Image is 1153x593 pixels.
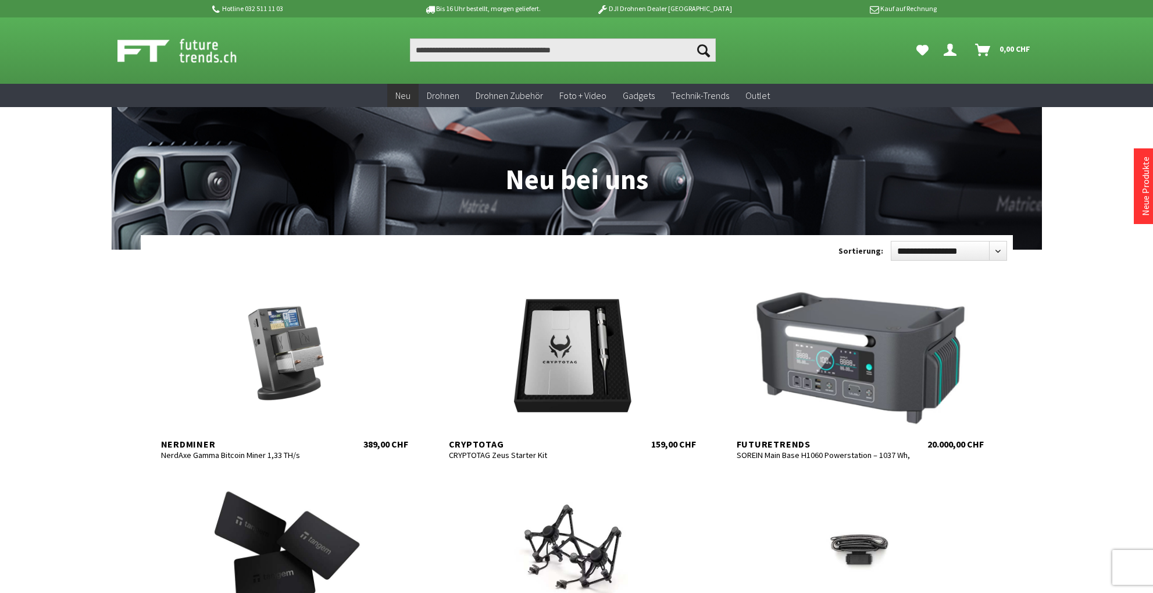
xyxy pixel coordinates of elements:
a: Foto + Video [551,84,615,108]
a: Nerdminer NerdAxe Gamma Bitcoin Miner 1,33 TH/s 389,00 CHF [149,287,420,450]
span: 0,00 CHF [999,40,1030,58]
span: Technik-Trends [671,90,729,101]
button: Suchen [691,38,716,62]
div: CRYPTOTAG [449,438,622,450]
a: Warenkorb [970,38,1036,62]
a: Neu [387,84,419,108]
a: Gadgets [615,84,663,108]
div: Futuretrends [737,438,910,450]
a: Hi, Philippe - Dein Konto [939,38,966,62]
div: 389,00 CHF [363,438,408,450]
p: DJI Drohnen Dealer [GEOGRAPHIC_DATA] [573,2,755,16]
div: Nerdminer [161,438,334,450]
p: Kauf auf Rechnung [755,2,937,16]
a: Technik-Trends [663,84,737,108]
h1: Neu bei uns [141,96,1013,194]
label: Sortierung: [838,242,883,260]
div: 159,00 CHF [651,438,696,450]
span: Neu [395,90,410,101]
a: Drohnen Zubehör [467,84,551,108]
img: Shop Futuretrends - zur Startseite wechseln [117,36,262,65]
span: Drohnen [427,90,459,101]
a: Outlet [737,84,778,108]
a: Meine Favoriten [911,38,934,62]
div: SOREIN Main Base H1060 Powerstation – 1037 Wh, 2200 W, LiFePO4 [737,450,910,460]
a: Futuretrends SOREIN Main Base H1060 Powerstation – 1037 Wh, 2200 W, LiFePO4 20.000,00 CHF [725,287,995,450]
div: CRYPTOTAG Zeus Starter Kit [449,450,622,460]
p: Bis 16 Uhr bestellt, morgen geliefert. [392,2,573,16]
p: Hotline 032 511 11 03 [210,2,392,16]
input: Produkt, Marke, Kategorie, EAN, Artikelnummer… [410,38,716,62]
span: Gadgets [623,90,655,101]
div: NerdAxe Gamma Bitcoin Miner 1,33 TH/s [161,450,334,460]
span: Outlet [745,90,770,101]
span: Drohnen Zubehör [476,90,543,101]
div: 20.000,00 CHF [927,438,984,450]
a: Drohnen [419,84,467,108]
a: CRYPTOTAG CRYPTOTAG Zeus Starter Kit 159,00 CHF [437,287,708,450]
a: Neue Produkte [1140,157,1151,216]
span: Foto + Video [559,90,606,101]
